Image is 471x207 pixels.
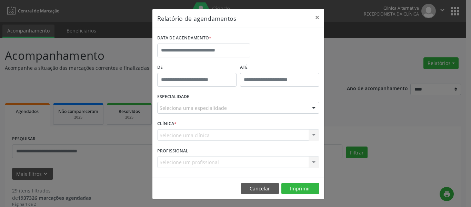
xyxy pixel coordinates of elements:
label: PROFISSIONAL [157,145,188,156]
label: DATA DE AGENDAMENTO [157,33,211,44]
label: ATÉ [240,62,319,73]
button: Cancelar [241,183,279,195]
label: De [157,62,237,73]
button: Imprimir [281,183,319,195]
h5: Relatório de agendamentos [157,14,236,23]
span: Seleciona uma especialidade [160,104,227,112]
label: ESPECIALIDADE [157,92,189,102]
label: CLÍNICA [157,119,177,129]
button: Close [310,9,324,26]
